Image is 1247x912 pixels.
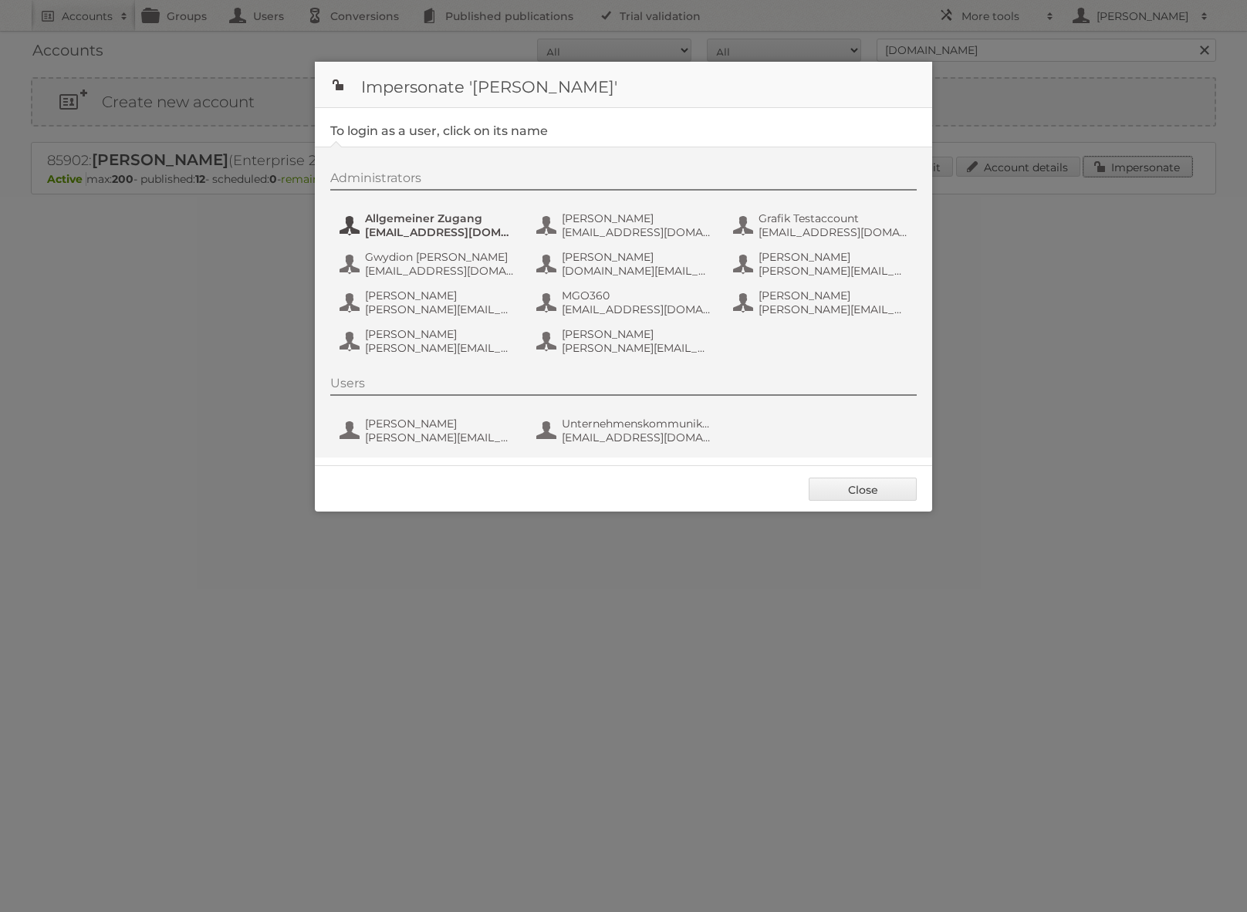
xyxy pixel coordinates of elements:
[338,248,519,279] button: Gwydion [PERSON_NAME] [EMAIL_ADDRESS][DOMAIN_NAME]
[330,171,917,191] div: Administrators
[562,211,711,225] span: [PERSON_NAME]
[315,62,932,108] h1: Impersonate '[PERSON_NAME]'
[535,287,716,318] button: MGO360 [EMAIL_ADDRESS][DOMAIN_NAME]
[365,250,515,264] span: Gwydion [PERSON_NAME]
[338,287,519,318] button: [PERSON_NAME] [PERSON_NAME][EMAIL_ADDRESS][DOMAIN_NAME]
[330,376,917,396] div: Users
[732,287,913,318] button: [PERSON_NAME] [PERSON_NAME][EMAIL_ADDRESS][DOMAIN_NAME]
[365,211,515,225] span: Allgemeiner Zugang
[535,210,716,241] button: [PERSON_NAME] [EMAIL_ADDRESS][DOMAIN_NAME]
[365,289,515,302] span: [PERSON_NAME]
[338,326,519,356] button: [PERSON_NAME] [PERSON_NAME][EMAIL_ADDRESS][DOMAIN_NAME]
[809,478,917,501] a: Close
[732,210,913,241] button: Grafik Testaccount [EMAIL_ADDRESS][DOMAIN_NAME]
[338,415,519,446] button: [PERSON_NAME] [PERSON_NAME][EMAIL_ADDRESS][DOMAIN_NAME]
[759,264,908,278] span: [PERSON_NAME][EMAIL_ADDRESS][DOMAIN_NAME]
[535,248,716,279] button: [PERSON_NAME] [DOMAIN_NAME][EMAIL_ADDRESS][DOMAIN_NAME]
[562,341,711,355] span: [PERSON_NAME][EMAIL_ADDRESS][DOMAIN_NAME]
[338,210,519,241] button: Allgemeiner Zugang [EMAIL_ADDRESS][DOMAIN_NAME]
[759,302,908,316] span: [PERSON_NAME][EMAIL_ADDRESS][DOMAIN_NAME]
[365,341,515,355] span: [PERSON_NAME][EMAIL_ADDRESS][DOMAIN_NAME]
[365,302,515,316] span: [PERSON_NAME][EMAIL_ADDRESS][DOMAIN_NAME]
[759,211,908,225] span: Grafik Testaccount
[759,225,908,239] span: [EMAIL_ADDRESS][DOMAIN_NAME]
[759,289,908,302] span: [PERSON_NAME]
[562,302,711,316] span: [EMAIL_ADDRESS][DOMAIN_NAME]
[562,250,711,264] span: [PERSON_NAME]
[562,327,711,341] span: [PERSON_NAME]
[562,264,711,278] span: [DOMAIN_NAME][EMAIL_ADDRESS][DOMAIN_NAME]
[365,431,515,444] span: [PERSON_NAME][EMAIL_ADDRESS][DOMAIN_NAME]
[365,327,515,341] span: [PERSON_NAME]
[759,250,908,264] span: [PERSON_NAME]
[562,431,711,444] span: [EMAIL_ADDRESS][DOMAIN_NAME]
[365,264,515,278] span: [EMAIL_ADDRESS][DOMAIN_NAME]
[365,417,515,431] span: [PERSON_NAME]
[732,248,913,279] button: [PERSON_NAME] [PERSON_NAME][EMAIL_ADDRESS][DOMAIN_NAME]
[535,415,716,446] button: Unternehmenskommunikation dennree [EMAIL_ADDRESS][DOMAIN_NAME]
[562,225,711,239] span: [EMAIL_ADDRESS][DOMAIN_NAME]
[562,417,711,431] span: Unternehmenskommunikation dennree
[365,225,515,239] span: [EMAIL_ADDRESS][DOMAIN_NAME]
[330,123,548,138] legend: To login as a user, click on its name
[535,326,716,356] button: [PERSON_NAME] [PERSON_NAME][EMAIL_ADDRESS][DOMAIN_NAME]
[562,289,711,302] span: MGO360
